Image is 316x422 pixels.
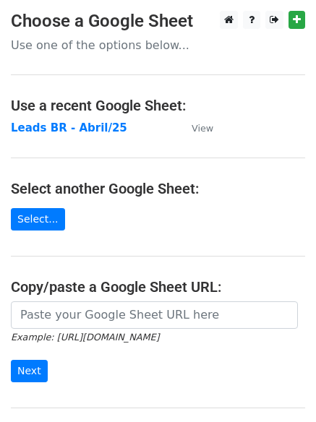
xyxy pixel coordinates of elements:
a: View [177,121,213,134]
input: Paste your Google Sheet URL here [11,301,298,329]
small: Example: [URL][DOMAIN_NAME] [11,332,159,343]
h3: Choose a Google Sheet [11,11,305,32]
small: View [192,123,213,134]
input: Next [11,360,48,382]
p: Use one of the options below... [11,38,305,53]
h4: Select another Google Sheet: [11,180,305,197]
h4: Use a recent Google Sheet: [11,97,305,114]
h4: Copy/paste a Google Sheet URL: [11,278,305,296]
a: Leads BR - Abril/25 [11,121,127,134]
a: Select... [11,208,65,231]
